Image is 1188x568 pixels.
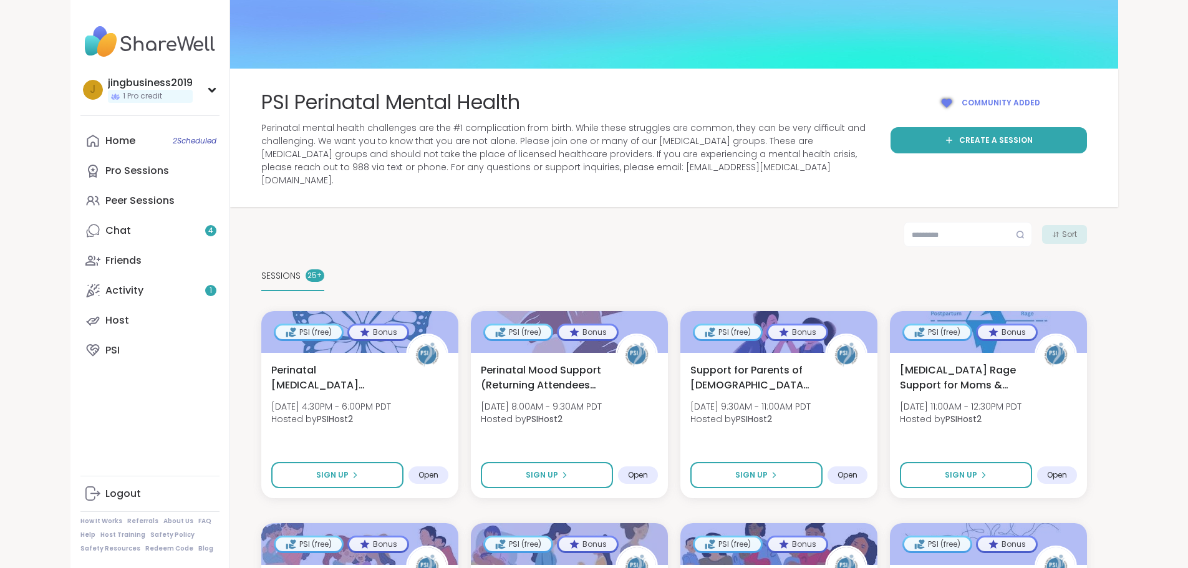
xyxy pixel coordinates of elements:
span: 1 Pro credit [123,91,162,102]
a: Chat4 [80,216,220,246]
a: Blog [198,544,213,553]
img: PSIHost2 [617,335,656,374]
span: Hosted by [900,413,1021,425]
a: Safety Resources [80,544,140,553]
span: [DATE] 11:00AM - 12:30PM PDT [900,400,1021,413]
div: PSI (free) [276,325,342,339]
span: Sign Up [316,469,349,481]
span: Perinatal mental health challenges are the #1 complication from birth. While these struggles are ... [261,122,876,187]
div: PSI (free) [695,325,761,339]
span: PSI Perinatal Mental Health [261,89,520,117]
span: Hosted by [690,413,811,425]
a: Help [80,531,95,539]
div: 25 [306,269,324,282]
span: 1 [210,286,212,296]
a: Pro Sessions [80,156,220,186]
img: PSIHost2 [408,335,447,374]
img: PSIHost2 [1036,335,1075,374]
span: [MEDICAL_DATA] Rage Support for Moms & Birthing People [900,363,1021,393]
a: Safety Policy [150,531,195,539]
button: Sign Up [481,462,613,488]
div: Bonus [768,325,826,339]
a: Referrals [127,517,158,526]
span: Open [418,470,438,480]
span: Perinatal [MEDICAL_DATA] Support for Survivors [271,363,392,393]
a: PSI [80,335,220,365]
span: Open [838,470,857,480]
div: PSI (free) [695,537,761,551]
span: Perinatal Mood Support (Returning Attendees Only) [481,363,602,393]
span: [DATE] 4:30PM - 6:00PM PDT [271,400,391,413]
div: Logout [105,487,141,501]
span: Sign Up [526,469,558,481]
div: PSI (free) [485,537,551,551]
b: PSIHost2 [736,413,772,425]
div: PSI [105,344,120,357]
div: Bonus [978,325,1036,339]
span: Support for Parents of [DEMOGRAPHIC_DATA] Children [690,363,811,393]
a: FAQ [198,517,211,526]
span: j [90,82,95,98]
div: Host [105,314,129,327]
span: Sign Up [945,469,977,481]
span: Open [1047,470,1067,480]
a: Home2Scheduled [80,126,220,156]
div: PSI (free) [485,325,551,339]
a: Friends [80,246,220,276]
div: Chat [105,224,131,238]
div: Bonus [349,537,407,551]
a: About Us [163,517,193,526]
span: Sort [1062,229,1077,240]
div: Pro Sessions [105,164,169,178]
a: Create a session [891,127,1087,153]
pre: + [317,270,321,281]
div: Friends [105,254,142,267]
span: [DATE] 9:30AM - 11:00AM PDT [690,400,811,413]
div: Bonus [349,325,407,339]
span: Open [628,470,648,480]
div: Bonus [978,537,1036,551]
span: Sign Up [735,469,768,481]
img: ShareWell Nav Logo [80,20,220,64]
a: Host [80,306,220,335]
div: Home [105,134,135,148]
span: 4 [208,226,213,236]
a: How It Works [80,517,122,526]
button: Community added [891,89,1087,117]
a: Activity1 [80,276,220,306]
div: Bonus [559,325,617,339]
div: PSI (free) [276,537,342,551]
span: 2 Scheduled [173,136,216,146]
span: Hosted by [271,413,391,425]
b: PSIHost2 [526,413,563,425]
div: PSI (free) [904,325,970,339]
a: Logout [80,479,220,509]
span: Hosted by [481,413,602,425]
span: [DATE] 8:00AM - 9:30AM PDT [481,400,602,413]
div: Peer Sessions [105,194,175,208]
b: PSIHost2 [317,413,353,425]
div: Bonus [559,537,617,551]
button: Sign Up [900,462,1032,488]
button: Sign Up [690,462,823,488]
div: PSI (free) [904,537,970,551]
div: Bonus [768,537,826,551]
a: Host Training [100,531,145,539]
a: Peer Sessions [80,186,220,216]
span: Community added [962,97,1040,108]
div: jingbusiness2019 [108,76,193,90]
span: Create a session [959,135,1033,146]
b: PSIHost2 [945,413,982,425]
a: Redeem Code [145,544,193,553]
span: SESSIONS [261,269,301,282]
div: Activity [105,284,143,297]
button: Sign Up [271,462,403,488]
img: PSIHost2 [827,335,866,374]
